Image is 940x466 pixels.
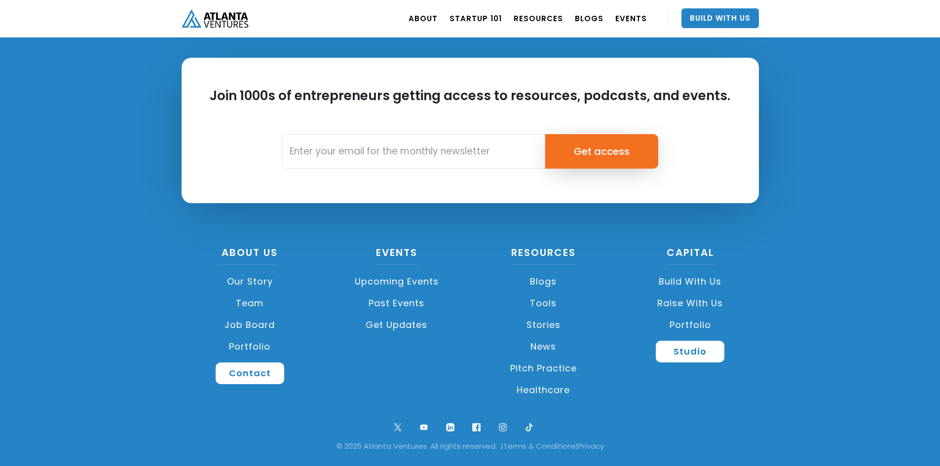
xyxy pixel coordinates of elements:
a: Portfolio [622,314,759,336]
img: tik tok logo [523,421,536,434]
a: Privacy [578,441,604,451]
a: Resources [511,246,576,265]
a: Pitch Practice [475,358,612,379]
img: linkedin logo [444,421,457,434]
a: EVENTS [615,4,647,32]
a: Get Updates [328,314,465,336]
a: Past Events [328,292,465,314]
a: Portfolio [182,336,319,358]
a: Team [182,292,319,314]
a: Our Story [182,271,319,292]
img: ig symbol [496,421,510,434]
a: Build With Us [681,8,759,28]
a: Blogs [475,271,612,292]
a: About US [222,246,278,265]
a: Tools [475,292,612,314]
img: facebook logo [470,421,483,434]
a: Events [376,246,417,265]
a: Studio [656,341,724,362]
a: ABOUT [409,4,438,32]
a: Healthcare [475,379,612,401]
img: youtube symbol [417,421,431,434]
input: Get access [545,134,658,169]
a: Contact [216,362,284,384]
a: Upcoming Events [328,271,465,292]
div: © 2025 Atlanta Ventures. All rights reserved. | | [15,441,925,451]
input: Enter your email for the monthly newsletter [282,134,545,169]
a: Stories [475,314,612,336]
form: Email Form [282,134,658,169]
a: Startup 101 [450,4,502,32]
a: Raise with Us [622,292,759,314]
a: News [475,336,612,358]
a: BLOGS [575,4,603,32]
a: Terms & Conditions [503,441,576,451]
h2: Join 1000s of entrepreneurs getting access to resources, podcasts, and events. [210,87,730,122]
a: Job Board [182,314,319,336]
a: CAPITAL [667,246,714,265]
a: Build with us [622,271,759,292]
a: RESOURCES [514,4,563,32]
